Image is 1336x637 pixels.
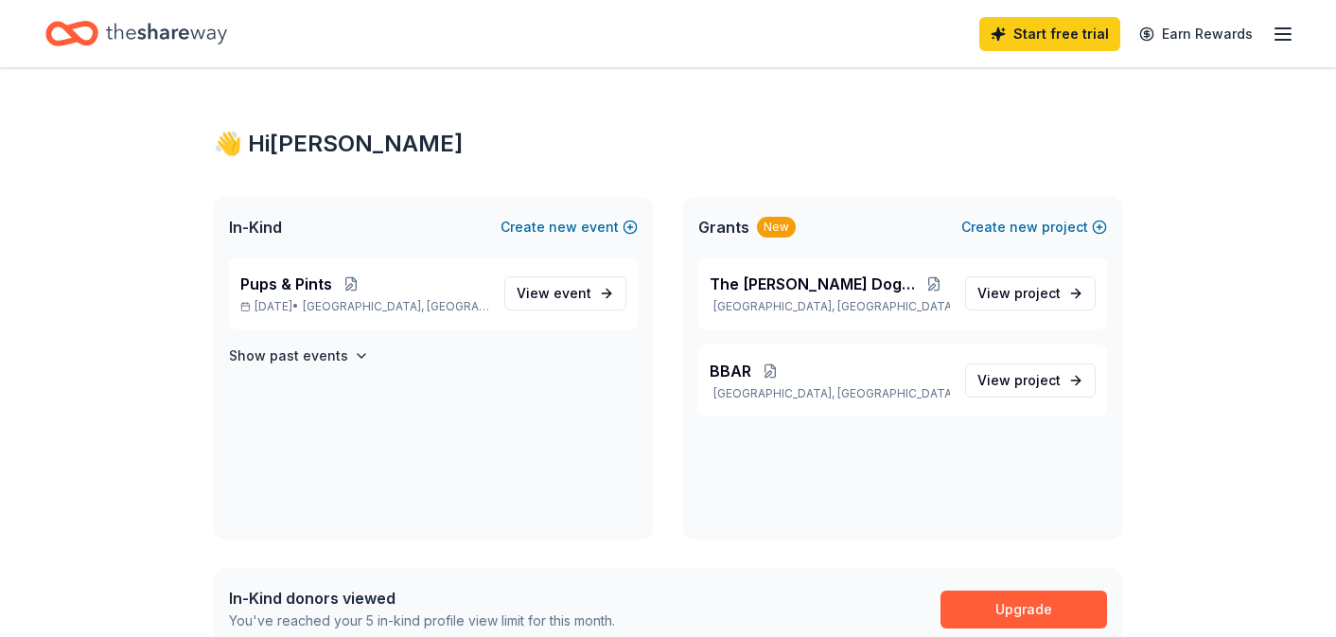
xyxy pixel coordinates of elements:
[1014,372,1061,388] span: project
[710,386,950,401] p: [GEOGRAPHIC_DATA], [GEOGRAPHIC_DATA]
[979,17,1120,51] a: Start free trial
[229,345,369,367] button: Show past events
[710,360,751,382] span: BBAR
[549,216,577,239] span: new
[214,129,1122,159] div: 👋 Hi [PERSON_NAME]
[240,299,489,314] p: [DATE] •
[229,587,615,610] div: In-Kind donors viewed
[710,299,950,314] p: [GEOGRAPHIC_DATA], [GEOGRAPHIC_DATA]
[229,216,282,239] span: In-Kind
[554,285,591,301] span: event
[229,345,348,367] h4: Show past events
[504,276,626,310] a: View event
[45,11,227,56] a: Home
[1014,285,1061,301] span: project
[240,273,332,295] span: Pups & Pints
[940,591,1107,628] a: Upgrade
[1128,17,1264,51] a: Earn Rewards
[1010,216,1038,239] span: new
[977,282,1061,305] span: View
[710,273,918,295] span: The [PERSON_NAME] Dog House
[303,299,489,314] span: [GEOGRAPHIC_DATA], [GEOGRAPHIC_DATA]
[961,216,1107,239] button: Createnewproject
[229,610,615,632] div: You've reached your 5 in-kind profile view limit for this month.
[977,369,1061,392] span: View
[757,217,796,238] div: New
[965,363,1096,398] a: View project
[698,216,749,239] span: Grants
[517,282,591,305] span: View
[965,276,1096,310] a: View project
[501,216,638,239] button: Createnewevent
